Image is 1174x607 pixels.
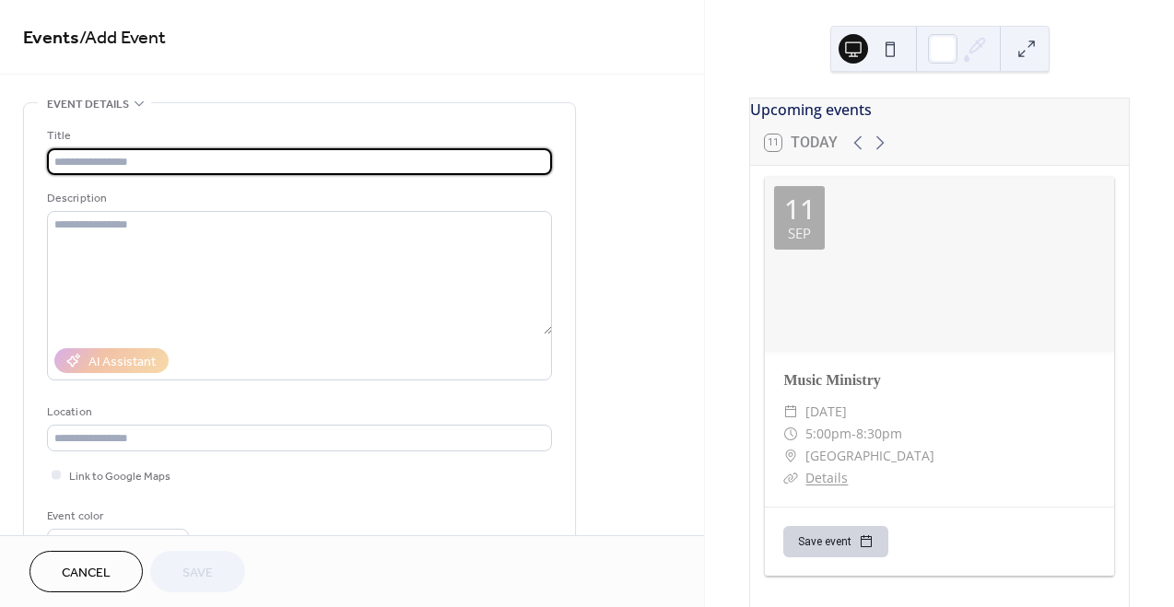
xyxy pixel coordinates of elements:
[783,372,880,388] a: Music Ministry
[805,469,848,486] a: Details
[788,227,811,240] div: Sep
[783,445,798,467] div: ​
[805,423,851,445] span: 5:00pm
[856,423,902,445] span: 8:30pm
[47,95,129,114] span: Event details
[750,99,1129,121] div: Upcoming events
[783,467,798,489] div: ​
[851,423,856,445] span: -
[69,467,170,486] span: Link to Google Maps
[805,445,934,467] span: [GEOGRAPHIC_DATA]
[47,189,548,208] div: Description
[47,403,548,422] div: Location
[47,126,548,146] div: Title
[783,423,798,445] div: ​
[62,564,111,583] span: Cancel
[783,526,888,557] button: Save event
[783,401,798,423] div: ​
[79,20,166,56] span: / Add Event
[29,551,143,592] button: Cancel
[784,195,816,223] div: 11
[23,20,79,56] a: Events
[47,507,185,526] div: Event color
[805,401,847,423] span: [DATE]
